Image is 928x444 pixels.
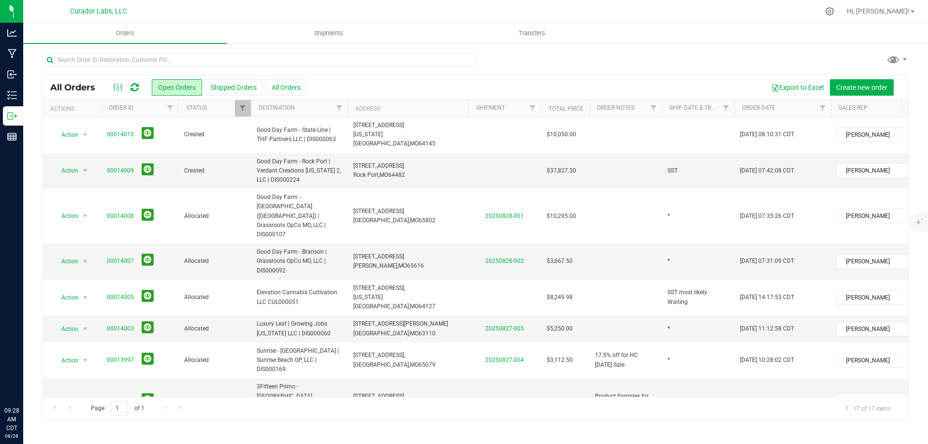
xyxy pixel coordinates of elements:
span: 1 - 17 of 17 items [838,401,899,415]
span: MO [410,361,419,368]
div: Manage settings [824,7,836,16]
span: Hi, [PERSON_NAME]! [847,7,910,15]
iframe: Resource center unread badge [29,365,40,377]
span: Rock Port, [353,172,379,178]
span: [DATE] 08:10:31 CDT [740,130,794,139]
a: Filter [718,100,734,116]
a: Orders [23,23,227,43]
button: Open Orders [152,79,202,96]
a: 20250828-002 [485,258,524,264]
button: Shipped Orders [204,79,263,96]
a: Filter [235,100,251,116]
span: $10,050.00 [547,130,576,139]
span: [STREET_ADDRESS], [353,393,405,400]
span: $3,667.50 [547,257,573,266]
span: Shipments [301,29,356,38]
span: select [79,164,91,177]
a: 20250828-001 [485,213,524,219]
p: 08/28 [4,432,19,440]
span: [PERSON_NAME] [837,164,909,177]
span: Allocated [184,293,245,302]
p: 09:28 AM CDT [4,406,19,432]
a: Total Price [549,105,583,112]
span: Action [53,209,79,223]
span: Action [53,291,79,304]
span: Action [53,128,79,142]
span: [DATE] 07:31:09 CDT [740,257,794,266]
span: Action [53,394,79,408]
span: 65802 [419,217,435,224]
a: 00014005 [107,293,134,302]
span: $10,295.00 [547,212,576,221]
input: 1 [111,401,128,416]
inline-svg: Analytics [7,28,17,38]
inline-svg: Manufacturing [7,49,17,58]
span: $8,249.98 [547,293,573,302]
a: 00014007 [107,257,134,266]
a: Shipment [476,104,505,111]
span: 63110 [419,330,435,337]
span: Luxury Leaf | Growing Jobs [US_STATE] LLC | DIS000060 [257,319,342,338]
span: 65079 [419,361,435,368]
span: MO [410,217,419,224]
span: Allocated [184,356,245,365]
span: [GEOGRAPHIC_DATA], [353,217,410,224]
span: [STREET_ADDRESS] [353,122,404,129]
a: Transfers [430,23,634,43]
a: Status [186,104,207,111]
span: 64482 [388,172,405,178]
span: select [79,322,91,336]
iframe: Resource center [10,367,39,396]
span: Good Day Farm - Rock Port | Verdant Creations [US_STATE] 2, LLC | DIS000224 [257,157,342,185]
span: Good Day Farm - Branson | Grassroots OpCo MO, LLC | DIS000092 [257,247,342,275]
span: [STREET_ADDRESS] [353,253,404,260]
span: $37,827.50 [547,166,576,175]
a: Destination [259,104,295,111]
span: select [79,128,91,142]
span: [PERSON_NAME] [837,255,909,268]
span: [GEOGRAPHIC_DATA], [353,330,410,337]
span: [STREET_ADDRESS], [353,285,405,291]
span: [DATE] 10:28:02 CDT [740,356,794,365]
span: [STREET_ADDRESS], [353,352,405,358]
span: Created [184,130,245,139]
span: select [79,255,91,268]
inline-svg: Reports [7,132,17,142]
span: Page of 1 [83,401,152,416]
inline-svg: Inbound [7,70,17,79]
span: [PERSON_NAME], [353,262,398,269]
a: Order Notes [597,104,635,111]
a: Sales Rep [839,104,868,111]
a: 00014009 [107,166,134,175]
span: select [79,291,91,304]
a: 00014008 [107,212,134,221]
span: Action [53,164,79,177]
span: Allocated [184,212,245,221]
a: 20250827-004 [485,357,524,363]
a: Filter [646,100,662,116]
span: [DATE] 11:12:58 CDT [740,324,794,333]
span: All Orders [50,82,105,93]
a: Filter [332,100,348,116]
a: Ship Date & Transporter [669,104,744,111]
input: Search Order ID, Destination, Customer PO... [43,53,476,67]
span: [PERSON_NAME] [837,128,909,142]
span: [PERSON_NAME] [837,394,909,408]
span: 65616 [407,262,424,269]
span: $3,112.50 [547,356,573,365]
span: 64127 [419,303,435,310]
th: Address [348,100,468,117]
span: Action [53,322,79,336]
span: [DATE] 07:35:26 CDT [740,212,794,221]
span: [PERSON_NAME] [837,209,909,223]
span: 17.5% off for HC [DATE] Sale [595,351,656,369]
span: select [79,354,91,367]
span: MO [379,172,388,178]
span: Created [184,166,245,175]
a: Shipments [227,23,430,43]
span: MO [398,262,407,269]
inline-svg: Inventory [7,90,17,100]
a: 00014003 [107,324,134,333]
span: Elevation Cannabis Cultivation LLC CUL000051 [257,288,342,306]
span: SST [667,166,678,175]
